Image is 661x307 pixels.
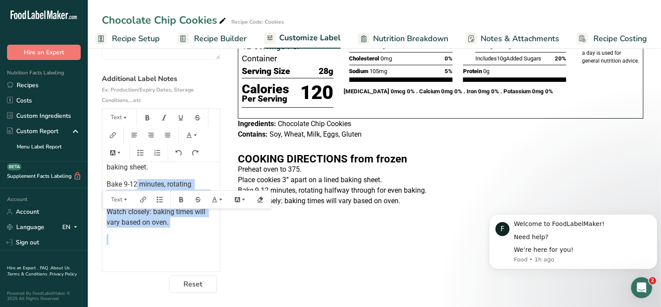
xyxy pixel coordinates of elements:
[445,54,453,63] span: 0%
[9,116,166,148] div: Profile image for RachelleRate your conversation[PERSON_NAME]•[DATE]
[7,265,38,271] a: Hire an Expert .
[9,153,167,177] div: Send us a message
[238,154,643,164] h2: COOKING DIRECTIONS from frozen
[301,78,334,107] p: 120
[497,55,506,62] span: 10g
[7,291,81,301] div: Powered By FoodLabelMaker © 2025 All Rights Reserved
[18,210,147,219] div: Hire an Expert Services
[475,55,541,62] span: Includes Added Sugars
[94,14,111,32] img: Profile image for Rana
[151,14,167,30] div: Close
[238,130,268,138] span: Contains:
[88,226,132,261] button: Help
[18,161,147,170] div: Send us a message
[7,265,70,277] a: About Us .
[7,271,50,277] a: Terms & Conditions .
[194,33,247,45] span: Recipe Builder
[279,32,341,44] span: Customize Label
[92,132,116,141] div: • [DATE]
[9,103,167,149] div: Recent messageProfile image for RachelleRate your conversation[PERSON_NAME]•[DATE]
[485,201,661,283] iframe: Intercom notifications message
[12,248,32,254] span: Home
[466,29,559,49] a: Notes & Attachments
[145,248,162,254] span: News
[177,29,247,49] a: Recipe Builder
[593,33,647,45] span: Recipe Costing
[107,193,133,207] button: Text
[51,248,81,254] span: Messages
[18,20,76,28] img: logo
[18,190,71,199] span: Search for help
[13,207,163,223] div: Hire an Expert Services
[127,14,145,32] img: Profile image for Reem
[132,226,176,261] button: News
[7,163,22,170] div: BETA
[102,74,220,105] label: Additional Label Notes
[242,65,290,78] span: Serving Size
[445,67,453,76] span: 5%
[370,68,388,74] span: 105mg
[18,62,158,77] p: Hi [PERSON_NAME]
[238,164,643,175] p: Preheat oven to 375.
[555,54,566,63] span: 20%
[102,12,228,28] div: Chocolate Chip Cookies
[242,95,289,102] p: Per Serving
[577,29,647,49] a: Recipe Costing
[39,132,90,141] div: [PERSON_NAME]
[238,196,643,206] p: Watch closely: baking times will vary based on oven.
[242,40,334,65] p: 12 Servings Per Container
[50,271,77,277] a: Privacy Policy
[278,120,351,128] span: Chocolate Chip Cookies
[484,68,490,74] span: 0g
[358,29,448,49] a: Nutrition Breakdown
[111,14,128,32] img: Profile image for Rachelle
[269,130,362,138] span: Soy, Wheat, Milk, Eggs, Gluten
[264,28,341,49] a: Customize Label
[107,180,209,199] span: Bake 9-12 minutes, rotating halfway through for even baking.
[44,226,88,261] button: Messages
[18,77,158,92] p: How can we help?
[463,68,482,74] span: Protein
[231,18,284,26] div: Recipe Code: Cookies
[7,219,44,235] a: Language
[7,45,81,60] button: Hire an Expert
[18,124,36,141] img: Profile image for Rachelle
[40,265,50,271] a: FAQ .
[102,86,194,104] span: Ex: Production/Expiry Dates, Storage Conditions,...etc
[242,83,289,96] p: Calories
[18,110,158,120] div: Recent message
[631,277,652,298] iframe: Intercom live chat
[62,222,81,233] div: EN
[106,111,133,125] button: Text
[238,175,643,185] p: Place cookies 3” apart on a lined baking sheet.
[238,120,276,128] span: Ingredients:
[349,68,369,74] span: Sodium
[373,33,448,45] span: Nutrition Breakdown
[238,185,643,196] p: Bake 9-12 minutes, rotating halfway through for even baking.
[39,124,111,131] span: Rate your conversation
[169,275,217,293] button: Reset
[112,33,160,45] span: Recipe Setup
[649,277,656,284] span: 2
[13,186,163,203] button: Search for help
[7,127,58,136] div: Custom Report
[103,248,117,254] span: Help
[95,29,160,49] a: Recipe Setup
[344,87,571,96] p: [MEDICAL_DATA] 0mcg 0% . Calcium 0mg 0% . Iron 0mg 0% . Potassium 0mg 0%
[349,55,380,62] span: Cholesterol
[319,65,334,78] span: 28g
[381,55,392,62] span: 0mg
[481,33,559,45] span: Notes & Attachments
[183,279,202,289] span: Reset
